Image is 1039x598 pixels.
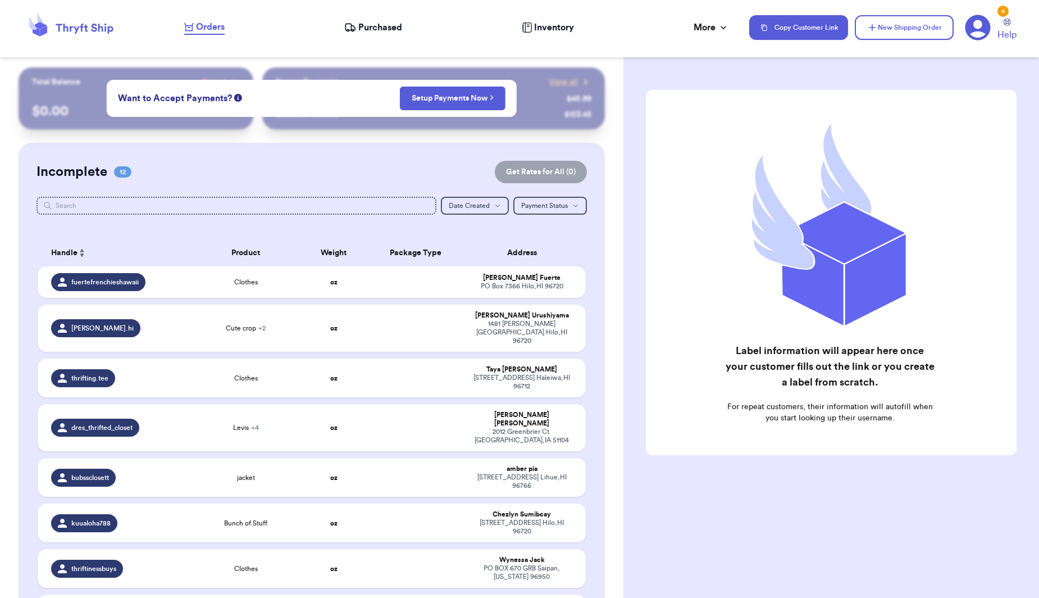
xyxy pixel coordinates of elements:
[997,28,1017,42] span: Help
[344,21,402,34] a: Purchased
[202,76,240,88] a: Payout
[534,21,574,34] span: Inventory
[184,20,225,35] a: Orders
[330,279,338,286] strong: oz
[51,247,78,259] span: Handle
[472,556,572,564] div: Wynessa Jack
[749,15,848,40] button: Copy Customer Link
[725,401,935,424] p: For repeat customers, their information will autofill when you start looking up their username.
[472,465,572,473] div: amber pia
[37,163,107,181] h2: Incomplete
[495,161,587,183] button: Get Rates for All (0)
[191,239,300,266] th: Product
[330,424,338,431] strong: oz
[71,423,133,432] span: dres_thrifted_closet
[441,197,509,215] button: Date Created
[330,565,338,572] strong: oz
[465,239,586,266] th: Address
[513,197,587,215] button: Payment Status
[114,166,131,178] span: 12
[472,510,572,519] div: Chezlyn Sumibcay
[564,109,591,120] div: $ 123.45
[472,564,572,581] div: PO BOX 670 GRB Saipan , [US_STATE] 96950
[71,324,134,333] span: [PERSON_NAME].hi
[300,239,366,266] th: Weight
[472,282,572,291] div: PO Box 7366 Hilo , HI 96720
[694,21,729,34] div: More
[71,473,109,482] span: bubssclosett
[330,474,338,481] strong: oz
[997,6,1009,17] div: 4
[234,374,258,383] span: Clothes
[725,343,935,390] h2: Label information will appear here once your customer fills out the link or you create a label fr...
[330,325,338,332] strong: oz
[118,92,232,105] span: Want to Accept Payments?
[472,428,572,445] div: 2012 Greenbrier Ct. [GEOGRAPHIC_DATA] , IA 51104
[78,246,86,260] button: Sort ascending
[412,93,494,104] a: Setup Payments Now
[472,320,572,345] div: 1481 [PERSON_NAME][GEOGRAPHIC_DATA] Hilo , HI 96720
[472,311,572,320] div: [PERSON_NAME] Urushiyama
[521,202,568,209] span: Payment Status
[224,519,267,528] span: Bunch of Stuff
[71,519,111,528] span: kuualoha788
[965,15,991,40] a: 4
[522,21,574,34] a: Inventory
[997,19,1017,42] a: Help
[472,411,572,428] div: [PERSON_NAME] [PERSON_NAME]
[251,424,259,431] span: + 4
[202,76,226,88] span: Payout
[472,274,572,282] div: [PERSON_NAME] Fuerte
[32,102,239,120] p: $ 0.00
[472,365,572,374] div: Taya [PERSON_NAME]
[258,325,266,332] span: + 2
[71,278,139,287] span: fuertefrenchieshawaii
[196,20,225,34] span: Orders
[472,374,572,391] div: [STREET_ADDRESS] Haleiwa , HI 96712
[358,21,402,34] span: Purchased
[449,202,490,209] span: Date Created
[233,423,259,432] span: Levis
[37,197,436,215] input: Search
[367,239,466,266] th: Package Type
[276,76,338,88] p: Recent Payments
[330,520,338,527] strong: oz
[472,473,572,490] div: [STREET_ADDRESS] Lihue , HI 96766
[234,278,258,287] span: Clothes
[237,473,255,482] span: jacket
[472,519,572,536] div: [STREET_ADDRESS] Hilo , HI 96720
[567,93,591,105] div: $ 45.99
[549,76,591,88] a: View all
[234,564,258,573] span: Clothes
[400,87,506,110] button: Setup Payments Now
[549,76,578,88] span: View all
[855,15,954,40] button: New Shipping Order
[330,375,338,382] strong: oz
[71,374,108,383] span: thrifting.tee
[226,324,266,333] span: Cute crop
[71,564,116,573] span: thriftinessbuys
[32,76,80,88] p: Total Balance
